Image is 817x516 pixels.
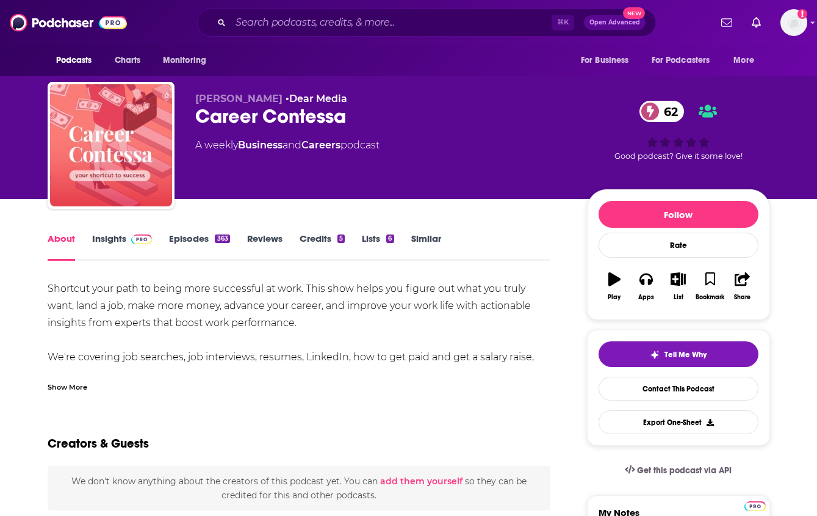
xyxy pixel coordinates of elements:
span: Charts [115,52,141,69]
button: Export One-Sheet [599,410,758,434]
button: Bookmark [694,264,726,308]
span: We don't know anything about the creators of this podcast yet . You can so they can be credited f... [71,476,527,500]
span: and [283,139,301,151]
span: Monitoring [163,52,206,69]
a: 62 [639,101,684,122]
div: 5 [337,234,345,243]
a: Charts [107,49,148,72]
span: • [286,93,347,104]
a: Show notifications dropdown [747,12,766,33]
div: Bookmark [696,294,724,301]
a: Dear Media [289,93,347,104]
div: List [674,294,683,301]
div: Share [734,294,750,301]
div: Apps [638,294,654,301]
svg: Add a profile image [797,9,807,19]
button: open menu [572,49,644,72]
a: Reviews [247,233,283,261]
a: Episodes363 [169,233,229,261]
button: Apps [630,264,662,308]
span: 62 [652,101,684,122]
div: Rate [599,233,758,258]
span: New [623,7,645,19]
span: For Business [581,52,629,69]
button: open menu [644,49,728,72]
img: Podchaser Pro [131,234,153,244]
a: Credits5 [300,233,345,261]
a: Get this podcast via API [615,456,742,485]
button: Follow [599,201,758,228]
div: 6 [386,234,394,243]
a: Pro website [744,500,766,511]
button: open menu [154,49,222,72]
div: Shortcut your path to being more successful at work. This show helps you figure out what you trul... [48,280,551,451]
img: Podchaser - Follow, Share and Rate Podcasts [10,11,127,34]
span: Podcasts [56,52,92,69]
button: add them yourself [380,476,462,486]
button: Play [599,264,630,308]
button: tell me why sparkleTell Me Why [599,341,758,367]
span: For Podcasters [652,52,710,69]
span: Open Advanced [589,20,640,26]
img: Career Contessa [50,84,172,206]
a: Lists6 [362,233,394,261]
button: List [662,264,694,308]
div: Search podcasts, credits, & more... [197,9,656,37]
a: Similar [411,233,441,261]
img: Podchaser Pro [744,501,766,511]
div: Play [608,294,621,301]
button: Open AdvancedNew [584,15,646,30]
img: tell me why sparkle [650,350,660,360]
span: [PERSON_NAME] [195,93,283,104]
button: Share [726,264,758,308]
div: A weekly podcast [195,138,380,153]
span: Tell Me Why [664,350,707,360]
img: User Profile [780,9,807,36]
button: open menu [725,49,769,72]
input: Search podcasts, credits, & more... [231,13,552,32]
a: Business [238,139,283,151]
button: open menu [48,49,108,72]
button: Show profile menu [780,9,807,36]
a: Contact This Podcast [599,377,758,401]
a: InsightsPodchaser Pro [92,233,153,261]
h2: Creators & Guests [48,436,149,451]
span: ⌘ K [552,15,574,31]
span: Get this podcast via API [637,465,732,476]
a: About [48,233,75,261]
div: 363 [215,234,229,243]
div: 62Good podcast? Give it some love! [587,93,770,169]
a: Careers [301,139,340,151]
span: Good podcast? Give it some love! [614,151,743,161]
a: Show notifications dropdown [716,12,737,33]
span: Logged in as megcassidy [780,9,807,36]
span: More [733,52,754,69]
